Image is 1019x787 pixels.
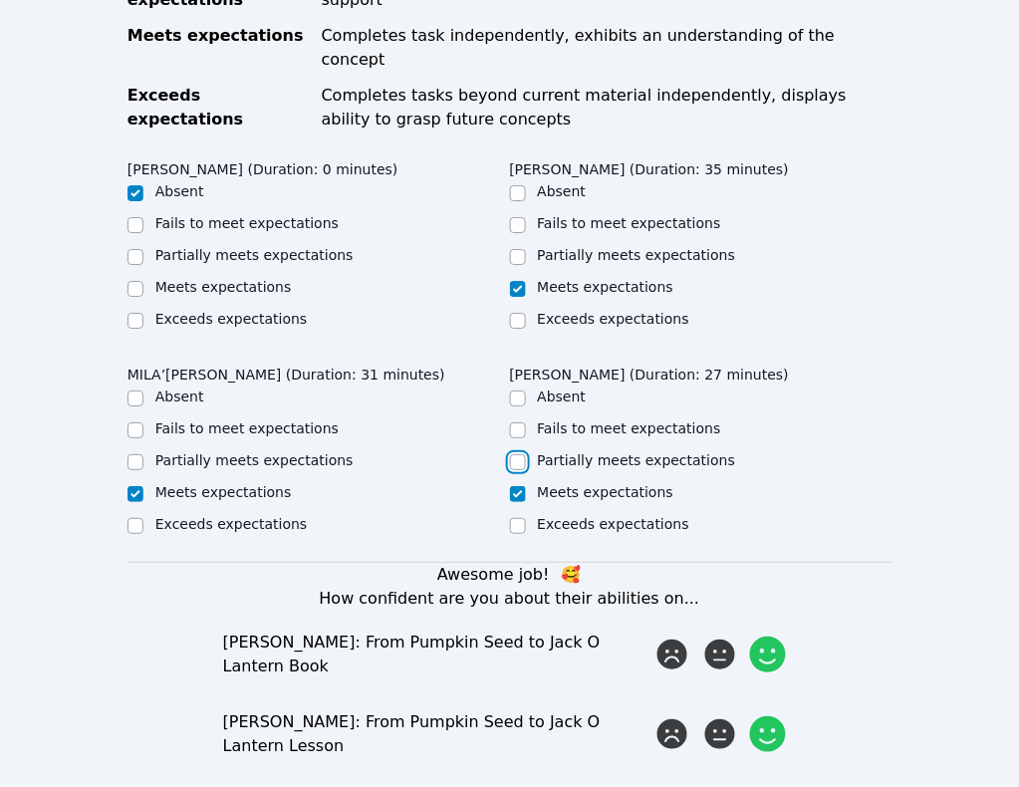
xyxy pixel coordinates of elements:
[538,311,689,327] label: Exceeds expectations
[510,151,790,181] legend: [PERSON_NAME] (Duration: 35 minutes)
[155,183,204,199] label: Absent
[223,631,652,678] div: [PERSON_NAME]: From Pumpkin Seed to Jack O Lantern Book
[155,279,292,295] label: Meets expectations
[127,84,310,131] div: Exceeds expectations
[538,452,736,468] label: Partially meets expectations
[538,215,721,231] label: Fails to meet expectations
[538,183,587,199] label: Absent
[437,565,550,584] span: Awesome job!
[155,215,339,231] label: Fails to meet expectations
[155,247,354,263] label: Partially meets expectations
[538,516,689,532] label: Exceeds expectations
[322,84,892,131] div: Completes tasks beyond current material independently, displays ability to grasp future concepts
[223,710,652,758] div: [PERSON_NAME]: From Pumpkin Seed to Jack O Lantern Lesson
[127,357,445,387] legend: MILA’[PERSON_NAME] (Duration: 31 minutes)
[562,565,582,584] span: kisses
[155,484,292,500] label: Meets expectations
[155,420,339,436] label: Fails to meet expectations
[538,389,587,404] label: Absent
[155,311,307,327] label: Exceeds expectations
[320,589,700,608] span: How confident are you about their abilities on...
[538,484,674,500] label: Meets expectations
[322,24,892,72] div: Completes task independently, exhibits an understanding of the concept
[127,24,310,72] div: Meets expectations
[538,279,674,295] label: Meets expectations
[155,389,204,404] label: Absent
[538,247,736,263] label: Partially meets expectations
[127,151,398,181] legend: [PERSON_NAME] (Duration: 0 minutes)
[155,516,307,532] label: Exceeds expectations
[155,452,354,468] label: Partially meets expectations
[510,357,790,387] legend: [PERSON_NAME] (Duration: 27 minutes)
[538,420,721,436] label: Fails to meet expectations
